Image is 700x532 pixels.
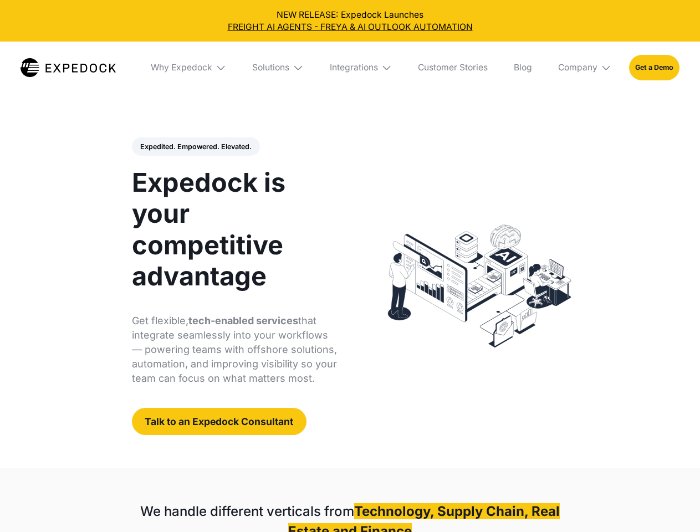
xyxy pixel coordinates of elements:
div: Company [558,62,597,73]
div: Solutions [252,62,289,73]
div: Why Expedock [151,62,212,73]
strong: We handle different verticals from [140,503,354,519]
div: NEW RELEASE: Expedock Launches [9,9,692,33]
div: Integrations [321,42,401,94]
div: Solutions [244,42,313,94]
a: Blog [505,42,540,94]
a: FREIGHT AI AGENTS - FREYA & AI OUTLOOK AUTOMATION [9,21,692,33]
div: Company [549,42,620,94]
a: Get a Demo [629,55,679,80]
p: Get flexible, that integrate seamlessly into your workflows — powering teams with offshore soluti... [132,314,338,386]
div: Why Expedock [142,42,235,94]
a: Customer Stories [409,42,496,94]
h1: Expedock is your competitive advantage [132,167,338,291]
iframe: Chat Widget [645,479,700,532]
strong: tech-enabled services [188,315,298,326]
a: Talk to an Expedock Consultant [132,408,306,435]
div: Integrations [330,62,378,73]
